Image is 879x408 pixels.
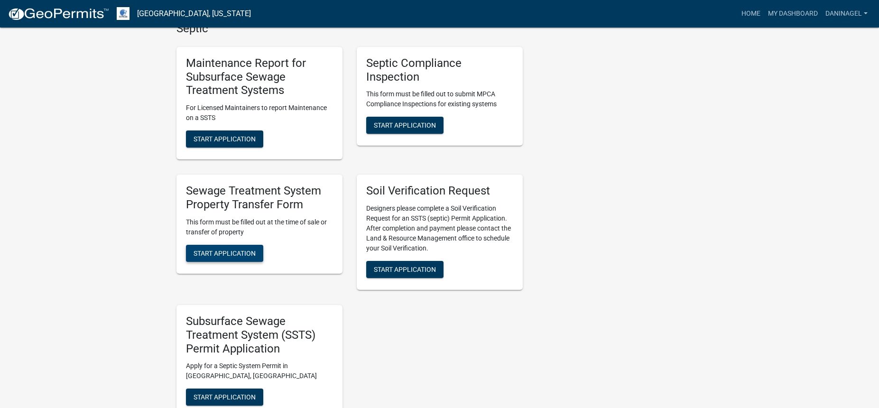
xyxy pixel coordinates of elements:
p: Designers please complete a Soil Verification Request for an SSTS (septic) Permit Application. Af... [366,204,513,253]
a: [GEOGRAPHIC_DATA], [US_STATE] [137,6,251,22]
p: For Licensed Maintainers to report Maintenance on a SSTS [186,103,333,123]
h5: Maintenance Report for Subsurface Sewage Treatment Systems [186,56,333,97]
p: This form must be filled out at the time of sale or transfer of property [186,217,333,237]
span: Start Application [194,135,256,143]
h5: Soil Verification Request [366,184,513,198]
button: Start Application [186,389,263,406]
a: My Dashboard [764,5,822,23]
span: Start Application [194,249,256,257]
span: Start Application [374,266,436,273]
p: This form must be filled out to submit MPCA Compliance Inspections for existing systems [366,89,513,109]
h5: Sewage Treatment System Property Transfer Form [186,184,333,212]
h5: Septic Compliance Inspection [366,56,513,84]
p: Apply for a Septic System Permit in [GEOGRAPHIC_DATA], [GEOGRAPHIC_DATA] [186,361,333,381]
a: Home [738,5,764,23]
button: Start Application [366,261,444,278]
button: Start Application [186,245,263,262]
h4: Septic [176,22,523,36]
img: Otter Tail County, Minnesota [117,7,130,20]
button: Start Application [186,130,263,148]
button: Start Application [366,117,444,134]
h5: Subsurface Sewage Treatment System (SSTS) Permit Application [186,315,333,355]
span: Start Application [194,393,256,401]
a: daninagel [822,5,871,23]
span: Start Application [374,121,436,129]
